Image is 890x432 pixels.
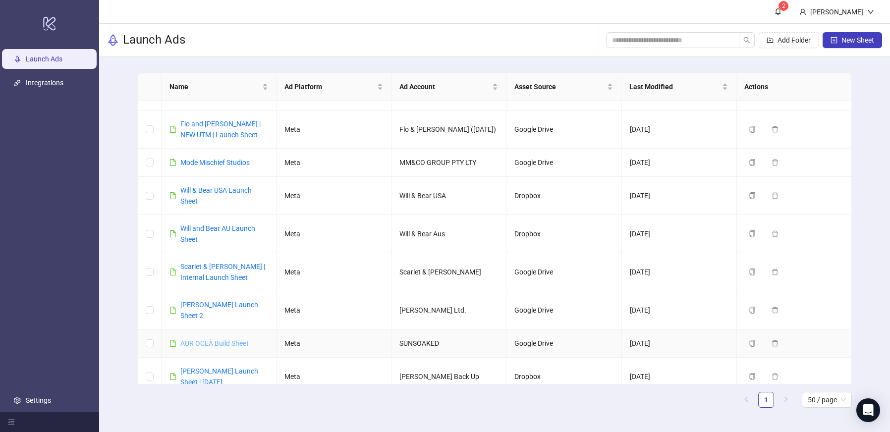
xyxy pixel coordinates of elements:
[856,398,880,422] div: Open Intercom Messenger
[802,392,852,408] div: Page Size
[759,32,819,48] button: Add Folder
[180,339,249,347] a: AUR OCEÀ Build Sheet
[169,192,176,199] span: file
[169,230,176,237] span: file
[622,110,737,149] td: [DATE]
[399,81,490,92] span: Ad Account
[749,307,756,314] span: copy
[277,329,391,358] td: Meta
[277,291,391,329] td: Meta
[749,340,756,347] span: copy
[506,329,621,358] td: Google Drive
[391,149,506,177] td: MM&CO GROUP PTY LTY
[180,301,258,320] a: [PERSON_NAME] Launch Sheet 2
[391,110,506,149] td: Flo & [PERSON_NAME] ([DATE])
[823,32,882,48] button: New Sheet
[749,159,756,166] span: copy
[772,159,779,166] span: delete
[277,253,391,291] td: Meta
[26,79,63,87] a: Integrations
[391,291,506,329] td: [PERSON_NAME] Ltd.
[169,159,176,166] span: file
[180,186,252,205] a: Will & Bear USA Launch Sheet
[806,6,867,17] div: [PERSON_NAME]
[779,1,788,11] sup: 2
[831,37,837,44] span: plus-square
[8,419,15,426] span: menu-fold
[391,73,506,101] th: Ad Account
[622,177,737,215] td: [DATE]
[506,358,621,396] td: Dropbox
[772,269,779,275] span: delete
[782,2,785,9] span: 2
[169,269,176,275] span: file
[622,358,737,396] td: [DATE]
[772,192,779,199] span: delete
[749,373,756,380] span: copy
[808,392,846,407] span: 50 / page
[277,177,391,215] td: Meta
[743,396,749,402] span: left
[391,358,506,396] td: [PERSON_NAME] Back Up
[775,8,781,15] span: bell
[277,149,391,177] td: Meta
[749,230,756,237] span: copy
[391,329,506,358] td: SUNSOAKED
[391,215,506,253] td: Will & Bear Aus
[26,396,51,404] a: Settings
[180,367,258,386] a: [PERSON_NAME] Launch Sheet | [DATE]
[622,253,737,291] td: [DATE]
[277,110,391,149] td: Meta
[169,340,176,347] span: file
[107,34,119,46] span: rocket
[169,126,176,133] span: file
[622,215,737,253] td: [DATE]
[506,253,621,291] td: Google Drive
[391,253,506,291] td: Scarlet & [PERSON_NAME]
[736,73,851,101] th: Actions
[772,373,779,380] span: delete
[180,159,250,166] a: Mode Mischief Studios
[767,37,774,44] span: folder-add
[841,36,874,44] span: New Sheet
[162,73,277,101] th: Name
[514,81,605,92] span: Asset Source
[506,215,621,253] td: Dropbox
[621,73,736,101] th: Last Modified
[738,392,754,408] button: left
[169,307,176,314] span: file
[738,392,754,408] li: Previous Page
[772,340,779,347] span: delete
[180,120,261,139] a: Flo and [PERSON_NAME] | NEW UTM | Launch Sheet
[622,149,737,177] td: [DATE]
[180,224,255,243] a: Will and Bear AU Launch Sheet
[123,32,185,48] h3: Launch Ads
[772,230,779,237] span: delete
[749,126,756,133] span: copy
[629,81,720,92] span: Last Modified
[506,110,621,149] td: Google Drive
[778,36,811,44] span: Add Folder
[622,291,737,329] td: [DATE]
[277,215,391,253] td: Meta
[783,396,789,402] span: right
[284,81,375,92] span: Ad Platform
[749,269,756,275] span: copy
[506,73,621,101] th: Asset Source
[26,55,62,63] a: Launch Ads
[743,37,750,44] span: search
[277,358,391,396] td: Meta
[778,392,794,408] button: right
[506,149,621,177] td: Google Drive
[867,8,874,15] span: down
[506,177,621,215] td: Dropbox
[506,291,621,329] td: Google Drive
[169,81,260,92] span: Name
[180,263,265,281] a: Scarlet & [PERSON_NAME] | Internal Launch Sheet
[749,192,756,199] span: copy
[277,73,391,101] th: Ad Platform
[758,392,774,408] li: 1
[799,8,806,15] span: user
[759,392,774,407] a: 1
[772,307,779,314] span: delete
